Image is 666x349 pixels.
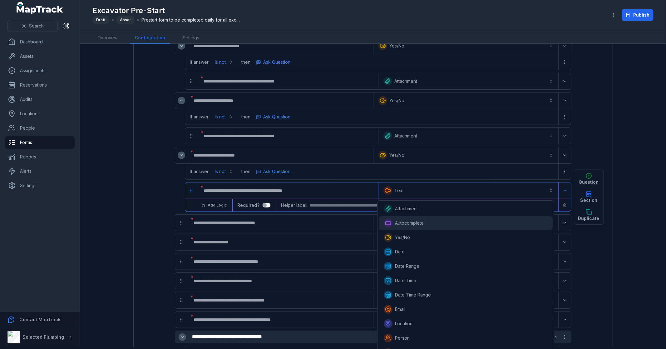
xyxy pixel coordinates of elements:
[395,292,431,298] span: Date Time Range
[395,220,424,226] span: Autocomplete
[395,277,416,284] span: Date Time
[395,206,418,212] span: Attachment
[380,184,557,197] button: Text
[395,306,405,312] span: Email
[395,263,419,269] span: Date Range
[395,321,412,327] span: Location
[395,335,410,341] span: Person
[395,249,405,255] span: Date
[395,234,410,241] span: Yes/No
